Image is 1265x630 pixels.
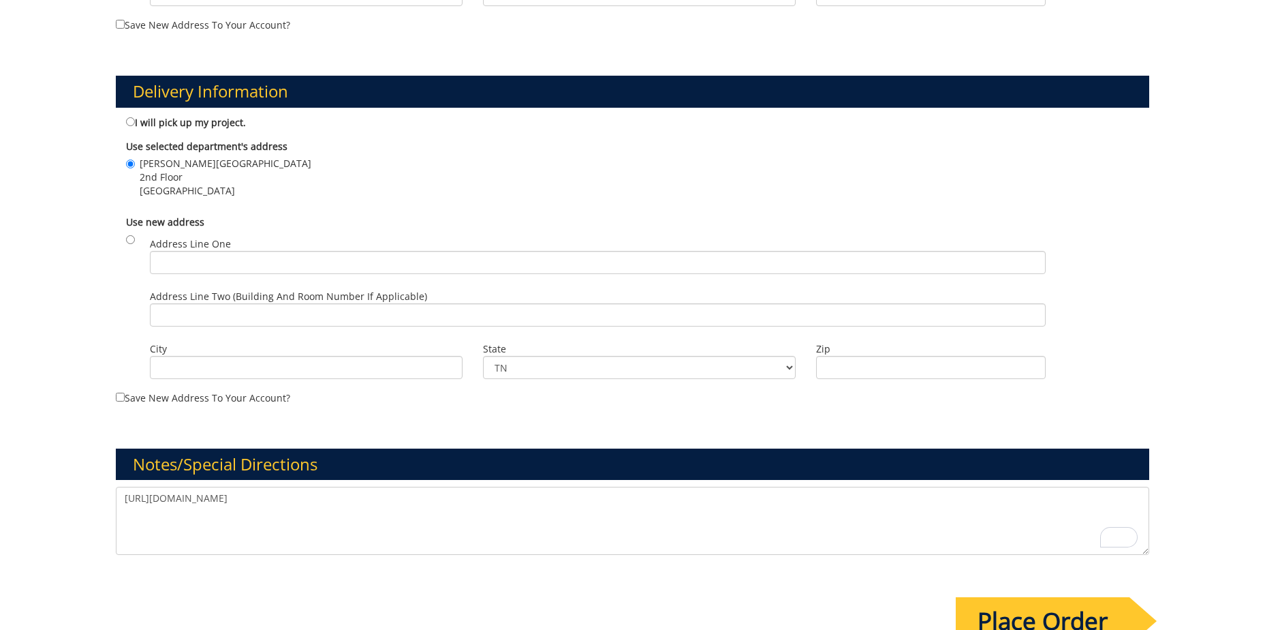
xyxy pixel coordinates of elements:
[116,76,1150,107] h3: Delivery Information
[116,487,1150,555] textarea: To enrich screen reader interactions, please activate Accessibility in Grammarly extension settings
[126,215,204,228] b: Use new address
[150,237,1046,274] label: Address Line One
[483,342,796,356] label: State
[150,290,1046,327] label: Address Line Two (Building and Room Number if applicable)
[126,117,135,126] input: I will pick up my project.
[150,356,463,379] input: City
[140,157,311,170] span: [PERSON_NAME][GEOGRAPHIC_DATA]
[126,115,246,130] label: I will pick up my project.
[126,160,135,168] input: [PERSON_NAME][GEOGRAPHIC_DATA] 2nd Floor [GEOGRAPHIC_DATA]
[150,303,1046,327] input: Address Line Two (Building and Room Number if applicable)
[816,342,1046,356] label: Zip
[116,20,125,29] input: Save new address to your account?
[816,356,1046,379] input: Zip
[150,251,1046,274] input: Address Line One
[140,184,311,198] span: [GEOGRAPHIC_DATA]
[126,140,287,153] b: Use selected department's address
[150,342,463,356] label: City
[116,393,125,402] input: Save new address to your account?
[116,449,1150,480] h3: Notes/Special Directions
[140,170,311,184] span: 2nd Floor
